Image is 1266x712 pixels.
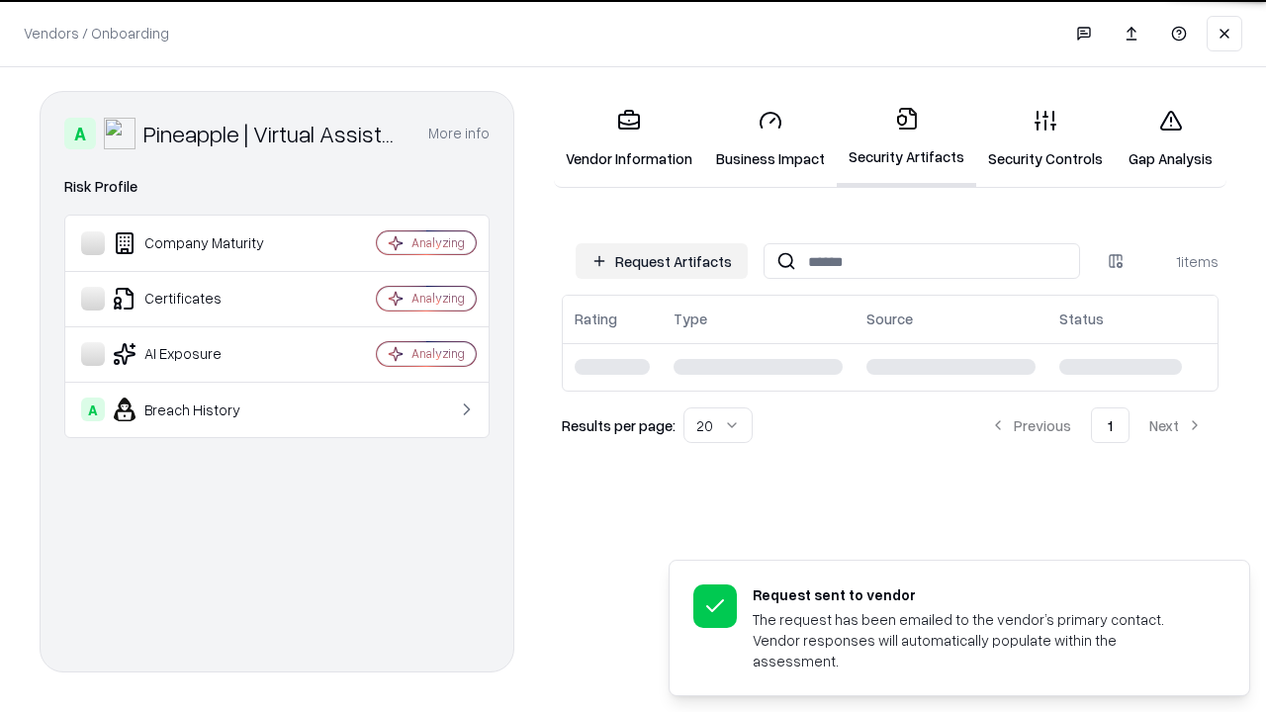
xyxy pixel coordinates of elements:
div: 1 items [1139,251,1219,272]
div: AI Exposure [81,342,317,366]
div: Type [674,309,707,329]
div: Analyzing [411,345,465,362]
div: Risk Profile [64,175,490,199]
p: Vendors / Onboarding [24,23,169,44]
div: Source [866,309,913,329]
button: More info [428,116,490,151]
a: Security Artifacts [837,91,976,187]
button: 1 [1091,407,1130,443]
img: Pineapple | Virtual Assistant Agency [104,118,136,149]
div: Certificates [81,287,317,311]
p: Results per page: [562,415,676,436]
div: Company Maturity [81,231,317,255]
nav: pagination [974,407,1219,443]
a: Vendor Information [554,93,704,185]
div: Analyzing [411,290,465,307]
button: Request Artifacts [576,243,748,279]
div: Rating [575,309,617,329]
div: A [81,398,105,421]
div: Pineapple | Virtual Assistant Agency [143,118,405,149]
a: Security Controls [976,93,1115,185]
div: Analyzing [411,234,465,251]
a: Gap Analysis [1115,93,1226,185]
div: The request has been emailed to the vendor’s primary contact. Vendor responses will automatically... [753,609,1202,671]
div: A [64,118,96,149]
div: Breach History [81,398,317,421]
div: Status [1059,309,1104,329]
a: Business Impact [704,93,837,185]
div: Request sent to vendor [753,584,1202,605]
